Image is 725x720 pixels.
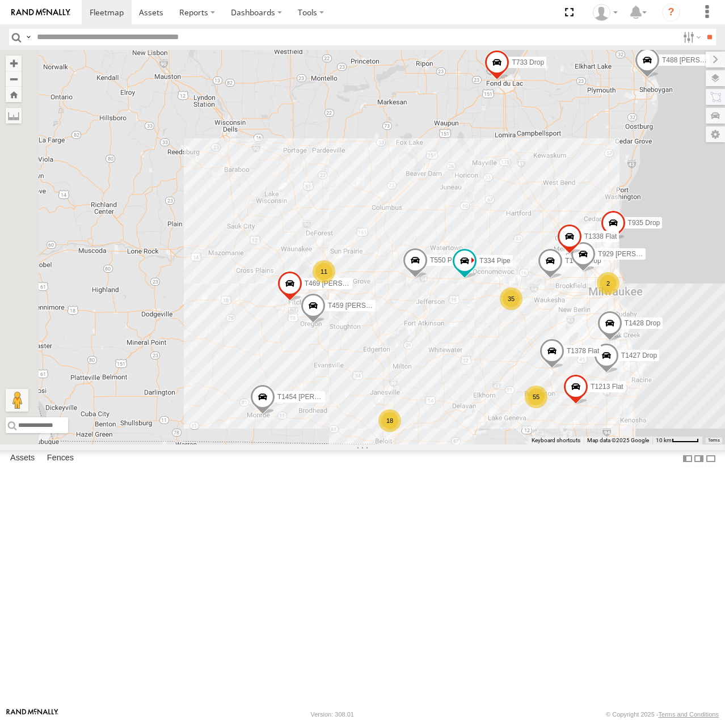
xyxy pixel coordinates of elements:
span: T1442 Drop [565,257,601,265]
span: T1378 Flat [567,348,599,355]
button: Zoom out [6,71,22,87]
div: 55 [525,386,547,408]
span: T1454 [PERSON_NAME] Flat [277,393,368,401]
button: Drag Pegman onto the map to open Street View [6,389,28,412]
span: T550 Pipe [430,256,461,264]
a: Terms (opens in new tab) [708,438,720,443]
a: Terms and Conditions [659,711,719,718]
label: Assets [5,451,40,467]
label: Map Settings [706,126,725,142]
span: T1428 Drop [625,319,660,327]
div: 11 [313,260,335,283]
span: Map data ©2025 Google [587,437,649,443]
button: Keyboard shortcuts [532,437,580,444]
span: T469 [PERSON_NAME] Flat [305,279,391,287]
span: T929 [PERSON_NAME] Flat [598,250,685,258]
span: T1427 Drop [621,351,657,359]
div: Ryan Behnke [589,4,622,21]
div: Version: 308.01 [311,711,354,718]
label: Fences [41,451,79,467]
div: 2 [597,272,619,295]
span: T1338 Flat [584,233,617,241]
div: 18 [378,409,401,432]
span: T1213 Flat [591,383,623,391]
label: Measure [6,108,22,124]
span: T935 Drop [628,219,660,227]
button: Map Scale: 10 km per 44 pixels [652,437,702,444]
button: Zoom in [6,56,22,71]
img: rand-logo.svg [11,9,70,16]
span: 10 km [656,437,672,443]
span: T334 Pipe [479,257,511,265]
label: Dock Summary Table to the Right [693,450,705,467]
i: ? [662,3,680,22]
a: Visit our Website [6,709,58,720]
label: Search Filter Options [678,29,703,45]
span: T459 [PERSON_NAME] Flat [328,302,415,310]
div: © Copyright 2025 - [606,711,719,718]
label: Dock Summary Table to the Left [682,450,693,467]
label: Hide Summary Table [705,450,716,467]
span: T733 Drop [512,58,544,66]
div: 35 [500,287,522,310]
button: Zoom Home [6,87,22,102]
label: Search Query [24,29,33,45]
